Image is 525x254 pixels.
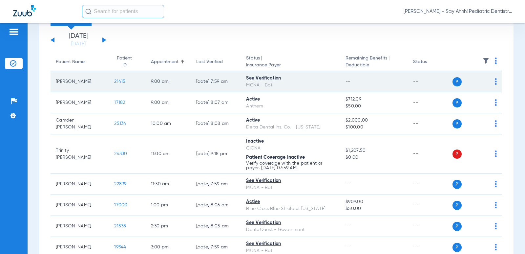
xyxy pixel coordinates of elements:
[452,77,462,86] span: P
[59,41,98,47] a: [DATE]
[246,82,335,89] div: MCNA - Bot
[114,121,126,126] span: 25134
[495,150,497,157] img: group-dot-blue.svg
[408,134,452,174] td: --
[146,216,191,237] td: 2:30 PM
[51,134,109,174] td: Trinity [PERSON_NAME]
[495,181,497,187] img: group-dot-blue.svg
[51,71,109,92] td: [PERSON_NAME]
[346,96,403,103] span: $712.09
[340,53,408,71] th: Remaining Benefits |
[151,58,178,65] div: Appointment
[452,150,462,159] span: P
[246,241,335,247] div: See Verification
[246,226,335,233] div: DentaQuest - Government
[452,180,462,189] span: P
[452,119,462,128] span: P
[241,53,340,71] th: Status |
[408,53,452,71] th: Status
[246,96,335,103] div: Active
[246,145,335,152] div: CIGNA
[495,58,497,64] img: group-dot-blue.svg
[246,138,335,145] div: Inactive
[114,203,127,207] span: 17000
[246,161,335,170] p: Verify coverage with the patient or payer. [DATE] 07:59 AM.
[82,5,164,18] input: Search for patients
[9,28,19,36] img: hamburger-icon
[196,58,223,65] div: Last Verified
[346,198,403,205] span: $909.00
[452,98,462,107] span: P
[346,124,403,131] span: $100.00
[146,134,191,174] td: 11:00 AM
[408,92,452,113] td: --
[346,224,350,228] span: --
[495,99,497,106] img: group-dot-blue.svg
[246,198,335,205] div: Active
[246,177,335,184] div: See Verification
[408,71,452,92] td: --
[246,75,335,82] div: See Verification
[246,62,335,69] span: Insurance Payer
[146,113,191,134] td: 10:00 AM
[191,113,241,134] td: [DATE] 8:08 AM
[114,100,125,105] span: 17182
[346,79,350,84] span: --
[495,202,497,208] img: group-dot-blue.svg
[114,245,126,249] span: 19344
[85,9,91,14] img: Search Icon
[191,71,241,92] td: [DATE] 7:59 AM
[146,71,191,92] td: 9:00 AM
[56,58,104,65] div: Patient Name
[246,219,335,226] div: See Verification
[246,205,335,212] div: Blue Cross Blue Shield of [US_STATE]
[51,174,109,195] td: [PERSON_NAME]
[191,195,241,216] td: [DATE] 8:06 AM
[56,58,85,65] div: Patient Name
[492,222,525,254] iframe: Chat Widget
[51,92,109,113] td: [PERSON_NAME]
[346,62,403,69] span: Deductible
[114,55,140,69] div: Patient ID
[51,216,109,237] td: [PERSON_NAME]
[246,124,335,131] div: Delta Dental Ins. Co. - [US_STATE]
[114,79,125,84] span: 21415
[404,8,512,15] span: [PERSON_NAME] - Say Ahhh! Pediatric Dentistry
[346,147,403,154] span: $1,207.50
[483,58,489,64] img: filter.svg
[51,113,109,134] td: Camden [PERSON_NAME]
[346,245,350,249] span: --
[495,78,497,85] img: group-dot-blue.svg
[146,174,191,195] td: 11:30 AM
[408,195,452,216] td: --
[114,224,126,228] span: 21538
[13,5,36,16] img: Zuub Logo
[114,182,126,186] span: 22839
[346,103,403,110] span: $50.00
[146,195,191,216] td: 1:00 PM
[51,195,109,216] td: [PERSON_NAME]
[408,174,452,195] td: --
[191,216,241,237] td: [DATE] 8:05 AM
[151,58,186,65] div: Appointment
[346,205,403,212] span: $50.00
[408,113,452,134] td: --
[452,222,462,231] span: P
[246,155,305,160] span: Patient Coverage Inactive
[452,243,462,252] span: P
[246,184,335,191] div: MCNA - Bot
[196,58,236,65] div: Last Verified
[495,120,497,127] img: group-dot-blue.svg
[191,174,241,195] td: [DATE] 7:59 AM
[146,92,191,113] td: 9:00 AM
[114,55,134,69] div: Patient ID
[246,103,335,110] div: Anthem
[191,92,241,113] td: [DATE] 8:07 AM
[346,117,403,124] span: $2,000.00
[346,182,350,186] span: --
[452,201,462,210] span: P
[59,33,98,47] li: [DATE]
[191,134,241,174] td: [DATE] 9:18 PM
[408,216,452,237] td: --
